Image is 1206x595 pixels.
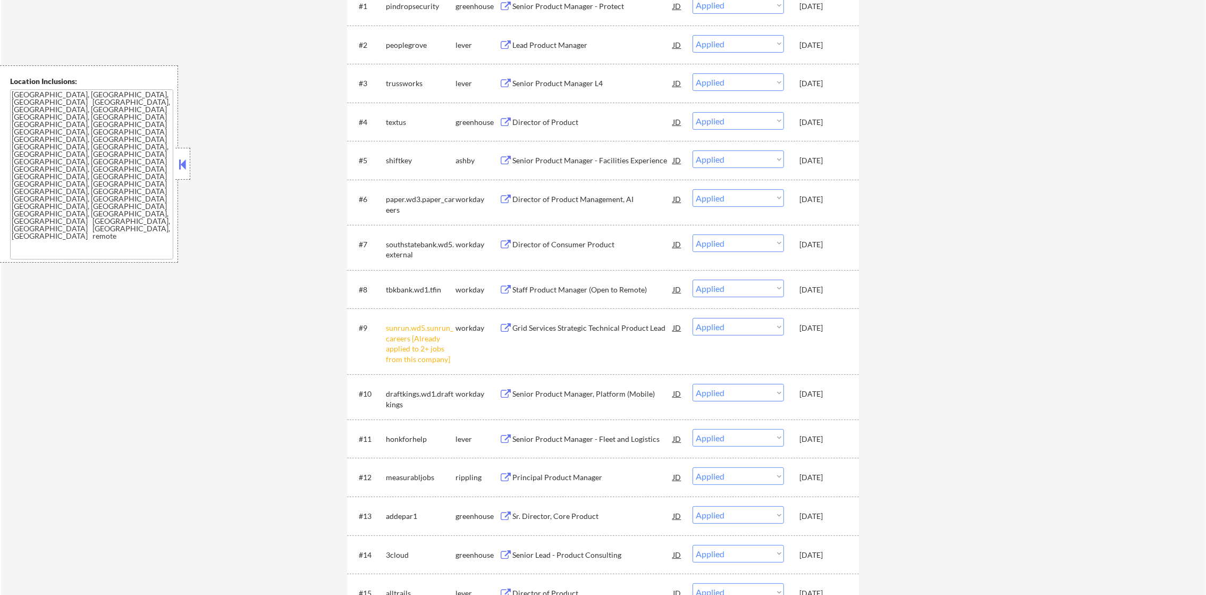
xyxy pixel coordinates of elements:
[512,550,673,560] div: Senior Lead - Product Consulting
[386,550,456,560] div: 3cloud
[799,550,846,560] div: [DATE]
[672,150,682,170] div: JD
[512,78,673,89] div: Senior Product Manager L4
[456,323,499,333] div: workday
[512,1,673,12] div: Senior Product Manager - Protect
[456,117,499,128] div: greenhouse
[672,429,682,448] div: JD
[456,550,499,560] div: greenhouse
[512,284,673,295] div: Staff Product Manager (Open to Remote)
[512,117,673,128] div: Director of Product
[359,40,377,51] div: #2
[512,472,673,483] div: Principal Product Manager
[456,194,499,205] div: workday
[672,189,682,208] div: JD
[386,511,456,522] div: addepar1
[456,40,499,51] div: lever
[386,194,456,215] div: paper.wd3.paper_careers
[799,155,846,166] div: [DATE]
[359,284,377,295] div: #8
[456,155,499,166] div: ashby
[386,78,456,89] div: trussworks
[359,434,377,445] div: #11
[799,511,846,522] div: [DATE]
[672,73,682,93] div: JD
[799,117,846,128] div: [DATE]
[456,472,499,483] div: rippling
[359,323,377,333] div: #9
[359,550,377,560] div: #14
[386,239,456,260] div: southstatebank.wd5.external
[672,234,682,254] div: JD
[456,1,499,12] div: greenhouse
[386,117,456,128] div: textus
[799,472,846,483] div: [DATE]
[456,284,499,295] div: workday
[359,117,377,128] div: #4
[359,239,377,250] div: #7
[512,194,673,205] div: Director of Product Management, AI
[456,511,499,522] div: greenhouse
[386,40,456,51] div: peoplegrove
[512,40,673,51] div: Lead Product Manager
[359,1,377,12] div: #1
[359,511,377,522] div: #13
[799,239,846,250] div: [DATE]
[672,545,682,564] div: JD
[799,323,846,333] div: [DATE]
[386,472,456,483] div: measurabljobs
[799,78,846,89] div: [DATE]
[456,434,499,445] div: lever
[456,389,499,399] div: workday
[359,194,377,205] div: #6
[456,239,499,250] div: workday
[512,511,673,522] div: Sr. Director, Core Product
[386,323,456,364] div: sunrun.wd5.sunrun_careers [Already applied to 2+ jobs from this company]
[386,284,456,295] div: tbkbank.wd1.tfin
[10,76,174,87] div: Location Inclusions:
[672,318,682,337] div: JD
[359,155,377,166] div: #5
[512,434,673,445] div: Senior Product Manager - Fleet and Logistics
[672,280,682,299] div: JD
[672,35,682,54] div: JD
[799,434,846,445] div: [DATE]
[799,389,846,399] div: [DATE]
[512,239,673,250] div: Director of Consumer Product
[512,389,673,399] div: Senior Product Manager, Platform (Mobile)
[359,389,377,399] div: #10
[799,40,846,51] div: [DATE]
[512,323,673,333] div: Grid Services Strategic Technical Product Lead
[359,472,377,483] div: #12
[359,78,377,89] div: #3
[456,78,499,89] div: lever
[386,1,456,12] div: pindropsecurity
[799,1,846,12] div: [DATE]
[512,155,673,166] div: Senior Product Manager - Facilities Experience
[672,384,682,403] div: JD
[672,467,682,487] div: JD
[386,389,456,409] div: draftkings.wd1.draftkings
[386,434,456,445] div: honkforhelp
[386,155,456,166] div: shiftkey
[672,112,682,131] div: JD
[799,284,846,295] div: [DATE]
[799,194,846,205] div: [DATE]
[672,506,682,525] div: JD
